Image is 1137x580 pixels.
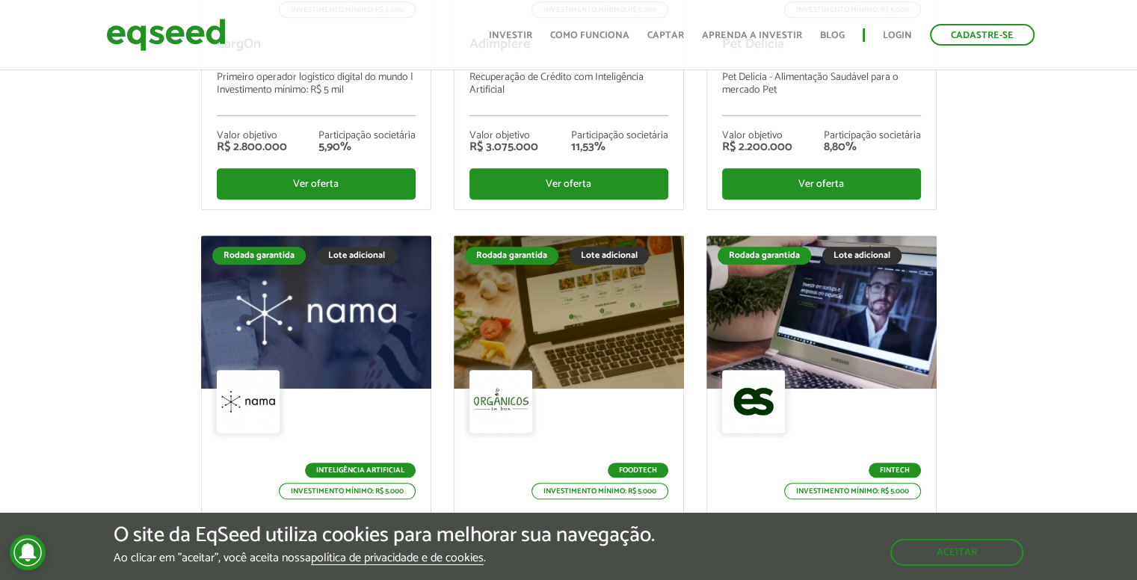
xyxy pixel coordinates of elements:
[702,31,802,40] a: Aprenda a investir
[883,31,912,40] a: Login
[647,31,684,40] a: Captar
[890,539,1023,566] button: Aceitar
[784,483,921,499] p: Investimento mínimo: R$ 5.000
[217,141,287,153] div: R$ 2.800.000
[114,551,655,565] p: Ao clicar em "aceitar", você aceita nossa .
[469,131,538,141] div: Valor objetivo
[869,463,921,478] p: Fintech
[469,72,668,116] p: Recuperação de Crédito com Inteligência Artificial
[318,141,416,153] div: 5,90%
[824,131,921,141] div: Participação societária
[822,247,902,265] div: Lote adicional
[718,247,811,265] div: Rodada garantida
[489,31,532,40] a: Investir
[531,483,668,499] p: Investimento mínimo: R$ 5.000
[722,72,921,116] p: Pet Delícia - Alimentação Saudável para o mercado Pet
[571,141,668,153] div: 11,53%
[106,15,226,55] img: EqSeed
[824,141,921,153] div: 8,80%
[217,131,287,141] div: Valor objetivo
[608,463,668,478] p: Foodtech
[279,483,416,499] p: Investimento mínimo: R$ 5.000
[465,247,558,265] div: Rodada garantida
[217,72,416,116] p: Primeiro operador logístico digital do mundo | Investimento mínimo: R$ 5 mil
[212,247,306,265] div: Rodada garantida
[820,31,845,40] a: Blog
[317,247,396,265] div: Lote adicional
[311,552,484,565] a: política de privacidade e de cookies
[722,168,921,200] div: Ver oferta
[722,131,792,141] div: Valor objetivo
[571,131,668,141] div: Participação societária
[114,524,655,547] h5: O site da EqSeed utiliza cookies para melhorar sua navegação.
[722,141,792,153] div: R$ 2.200.000
[318,131,416,141] div: Participação societária
[469,141,538,153] div: R$ 3.075.000
[469,168,668,200] div: Ver oferta
[217,168,416,200] div: Ver oferta
[570,247,649,265] div: Lote adicional
[930,24,1035,46] a: Cadastre-se
[305,463,416,478] p: Inteligência Artificial
[550,31,629,40] a: Como funciona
